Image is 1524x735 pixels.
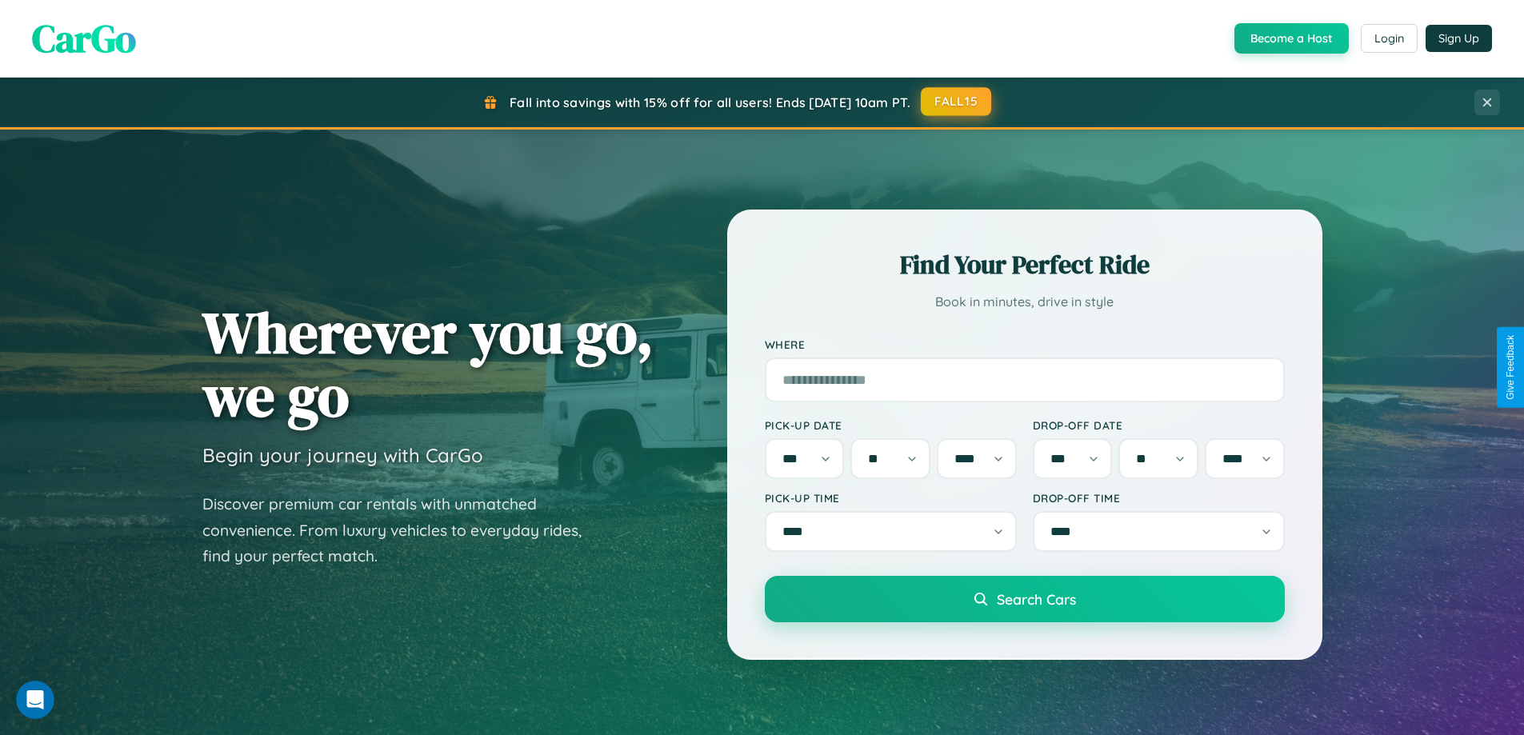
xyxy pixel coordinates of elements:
button: Search Cars [765,576,1285,622]
button: Become a Host [1234,23,1349,54]
label: Pick-up Time [765,491,1017,505]
label: Where [765,338,1285,351]
h2: Find Your Perfect Ride [765,247,1285,282]
button: Sign Up [1426,25,1492,52]
h1: Wherever you go, we go [202,301,654,427]
p: Discover premium car rentals with unmatched convenience. From luxury vehicles to everyday rides, ... [202,491,602,569]
span: Search Cars [997,590,1076,608]
div: Give Feedback [1505,335,1516,400]
span: CarGo [32,12,136,65]
label: Pick-up Date [765,418,1017,432]
iframe: Intercom live chat [16,681,54,719]
h3: Begin your journey with CarGo [202,443,483,467]
p: Book in minutes, drive in style [765,290,1285,314]
span: Fall into savings with 15% off for all users! Ends [DATE] 10am PT. [510,94,910,110]
button: FALL15 [921,87,991,116]
button: Login [1361,24,1418,53]
label: Drop-off Time [1033,491,1285,505]
label: Drop-off Date [1033,418,1285,432]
